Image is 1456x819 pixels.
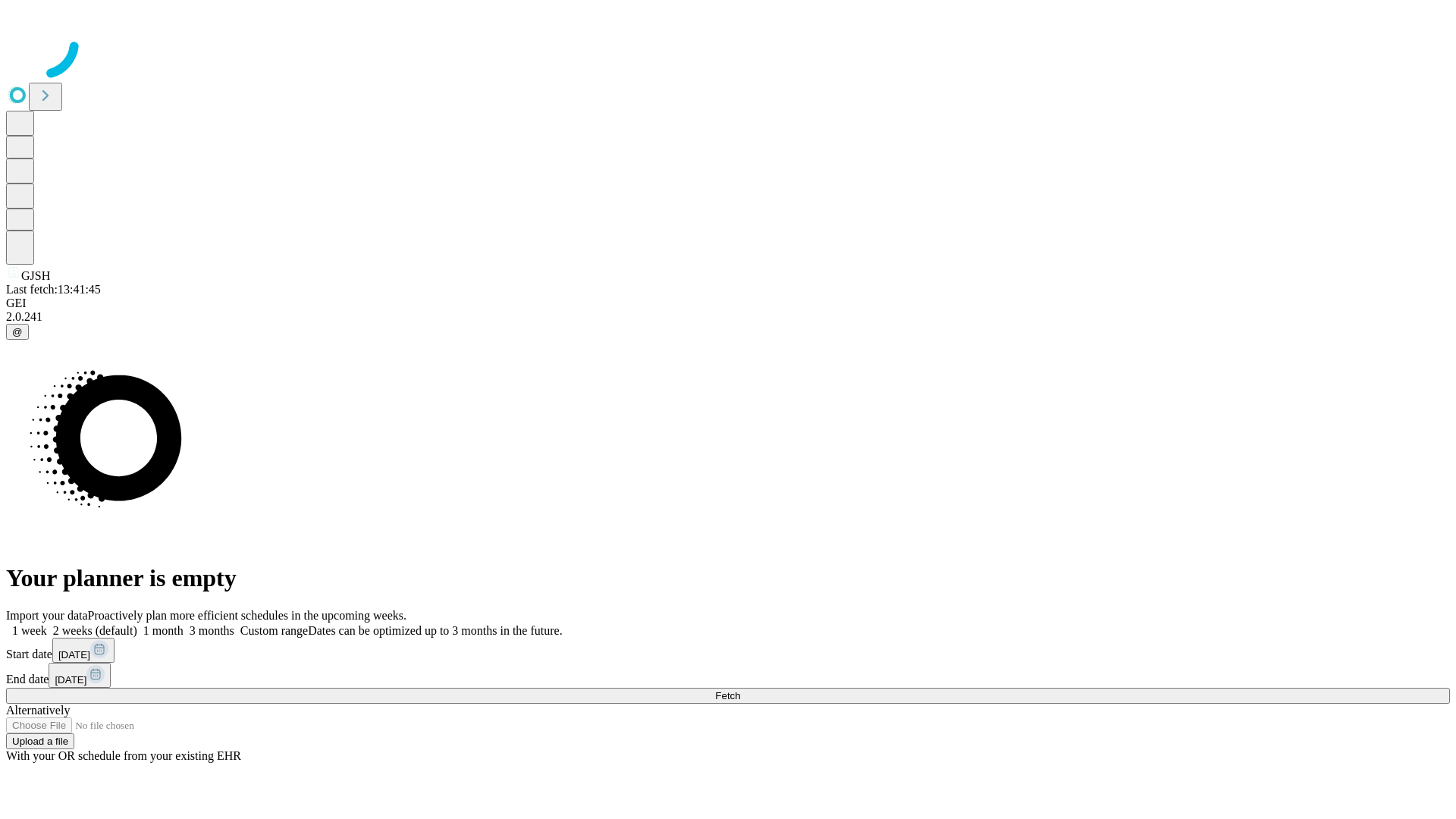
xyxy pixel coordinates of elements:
[6,749,241,762] span: With your OR schedule from your existing EHR
[6,283,101,296] span: Last fetch: 13:41:45
[12,326,23,337] span: @
[6,310,1450,324] div: 2.0.241
[52,638,115,663] button: [DATE]
[6,733,74,749] button: Upload a file
[240,624,308,637] span: Custom range
[308,624,562,637] span: Dates can be optimized up to 3 months in the future.
[6,324,29,340] button: @
[6,638,1450,663] div: Start date
[55,674,86,686] span: [DATE]
[58,649,90,661] span: [DATE]
[88,609,406,622] span: Proactively plan more efficient schedules in the upcoming weeks.
[190,624,234,637] span: 3 months
[6,297,1450,310] div: GEI
[6,609,88,622] span: Import your data
[6,663,1450,688] div: End date
[6,688,1450,704] button: Fetch
[53,624,137,637] span: 2 weeks (default)
[715,690,740,701] span: Fetch
[6,704,70,717] span: Alternatively
[143,624,184,637] span: 1 month
[21,269,50,282] span: GJSH
[6,564,1450,592] h1: Your planner is empty
[49,663,111,688] button: [DATE]
[12,624,47,637] span: 1 week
